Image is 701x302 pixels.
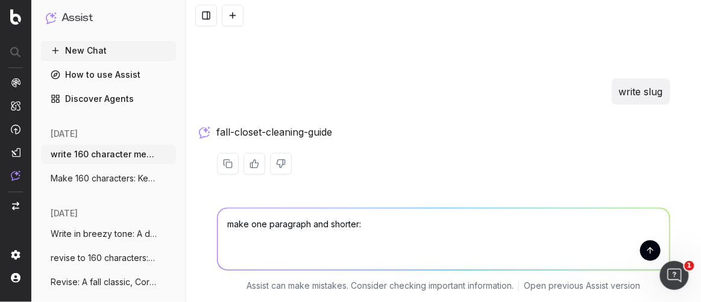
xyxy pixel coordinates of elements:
span: 1 [685,261,694,271]
img: Botify assist logo [199,127,210,139]
span: write 160 character meta description and [51,148,157,160]
p: Assist can make mistakes. Consider checking important information. [247,280,514,292]
span: revise to 160 characters: Create the per [51,252,157,264]
h1: Assist [61,10,93,27]
button: revise to 160 characters: Create the per [41,248,176,268]
button: write 160 character meta description and [41,145,176,164]
img: Switch project [12,202,19,210]
img: My account [11,273,20,283]
button: New Chat [41,41,176,60]
p: write slug [619,83,663,100]
span: Make 160 characters: Keep your hair look [51,172,157,184]
button: Assist [46,10,171,27]
img: Assist [11,171,20,181]
img: Analytics [11,78,20,87]
img: Assist [46,12,57,24]
p: fall-closet-cleaning-guide [217,124,670,141]
span: Write in breezy tone: A dedicated readin [51,228,157,240]
button: Revise: A fall classic, Corduroy pants a [41,272,176,292]
a: How to use Assist [41,65,176,84]
span: [DATE] [51,207,78,219]
button: Make 160 characters: Keep your hair look [41,169,176,188]
img: Activation [11,124,20,134]
img: Setting [11,250,20,260]
a: Open previous Assist version [524,280,640,292]
img: Studio [11,148,20,157]
span: [DATE] [51,128,78,140]
img: Botify logo [10,9,21,25]
img: Intelligence [11,101,20,111]
iframe: Intercom live chat [660,261,689,290]
button: Write in breezy tone: A dedicated readin [41,224,176,244]
textarea: make one paragraph and shorter: [218,209,670,270]
span: Revise: A fall classic, Corduroy pants a [51,276,157,288]
a: Discover Agents [41,89,176,109]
